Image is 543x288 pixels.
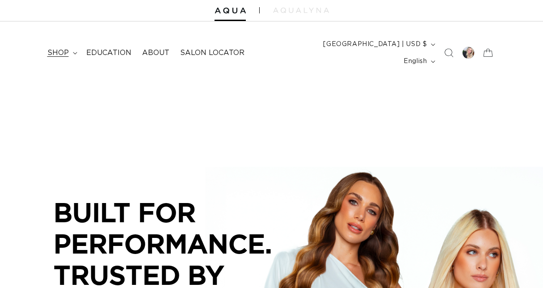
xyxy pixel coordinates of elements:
[398,53,439,70] button: English
[142,48,169,58] span: About
[404,57,427,66] span: English
[86,48,131,58] span: Education
[439,43,459,63] summary: Search
[323,40,427,49] span: [GEOGRAPHIC_DATA] | USD $
[318,36,439,53] button: [GEOGRAPHIC_DATA] | USD $
[175,43,250,63] a: Salon Locator
[180,48,244,58] span: Salon Locator
[273,8,329,13] img: aqualyna.com
[137,43,175,63] a: About
[47,48,69,58] span: shop
[215,8,246,14] img: Aqua Hair Extensions
[42,43,81,63] summary: shop
[81,43,137,63] a: Education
